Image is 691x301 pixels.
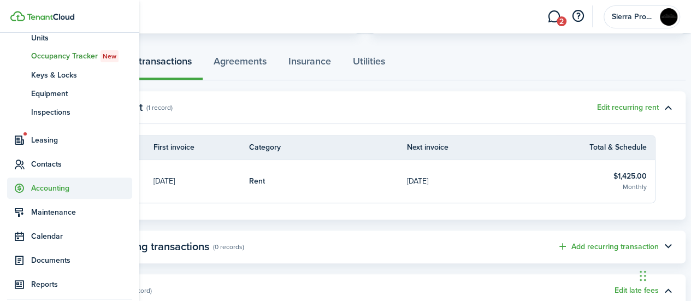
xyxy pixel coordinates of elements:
p: [DATE] [407,175,428,187]
img: Sierra Property Holdings LLC [660,8,677,26]
table-info-title: $1,425.00 [613,170,647,182]
a: Agreements [203,48,277,80]
a: Reports [7,274,132,295]
table-subtitle: Monthly [623,182,647,192]
a: Keys & Locks [7,66,132,84]
a: Utilities [342,48,396,80]
span: Documents [31,255,132,266]
a: Equipment [7,84,132,103]
button: Add recurring transaction [557,240,659,253]
span: Accounting [31,182,132,194]
a: [DATE] [153,160,249,203]
span: Sierra Property Holdings LLC [612,13,655,21]
a: [DATE] [407,160,565,203]
th: Next invoice [407,141,565,153]
span: Reports [31,279,132,290]
span: New [103,51,116,61]
button: Toggle accordion [659,238,677,256]
span: Units [31,32,132,44]
img: TenantCloud [10,11,25,21]
a: Rent [249,160,407,203]
panel-main-body: Toggle accordion [44,135,686,220]
span: Equipment [31,88,132,99]
button: Open resource center [569,7,587,26]
button: Edit late fees [615,286,659,295]
span: 2 [557,16,566,26]
a: Occupancy TrackerNew [7,47,132,66]
panel-main-title: Other recurring transactions [74,240,209,253]
a: $1,425.00Monthly [565,160,655,203]
th: First invoice [153,141,249,153]
span: Keys & Locks [31,69,132,81]
a: Units [7,28,132,47]
a: Messaging [544,3,564,31]
span: Leasing [31,134,132,146]
th: Total & Schedule [589,141,655,153]
img: TenantCloud [27,14,74,20]
panel-main-subtitle: (1 record) [146,103,173,113]
div: Drag [640,259,646,292]
table-info-title: Rent [249,175,265,187]
button: Edit recurring rent [597,103,659,112]
a: Inspections [7,103,132,121]
a: Insurance [277,48,342,80]
span: Maintenance [31,206,132,218]
th: Category [249,141,407,153]
iframe: Chat Widget [636,249,691,301]
span: Occupancy Tracker [31,50,132,62]
span: Inspections [31,107,132,118]
p: [DATE] [153,175,175,187]
span: Contacts [31,158,132,170]
button: Toggle accordion [659,98,677,117]
span: Calendar [31,231,132,242]
panel-main-subtitle: (0 records) [213,242,244,252]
